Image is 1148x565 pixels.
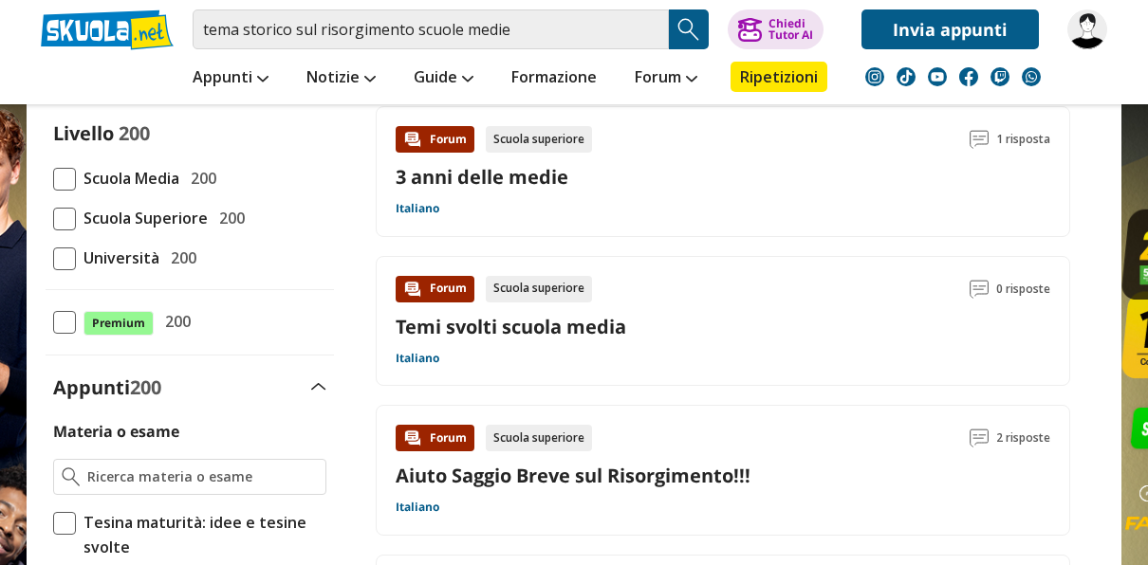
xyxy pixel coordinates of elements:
div: Forum [396,126,474,153]
span: Premium [83,311,154,336]
span: 200 [183,166,216,191]
label: Appunti [53,374,161,400]
img: Forum contenuto [403,428,422,447]
span: 200 [157,309,191,334]
a: Italiano [396,351,439,366]
img: teorotella [1067,9,1107,49]
div: Chiedi Tutor AI [768,18,813,41]
span: 2 risposte [996,425,1050,451]
img: Commenti lettura [970,130,989,149]
span: 1 risposta [996,126,1050,153]
div: Scuola superiore [486,425,592,451]
span: Tesina maturità: idee e tesine svolte [76,510,326,559]
img: Forum contenuto [403,130,422,149]
button: ChiediTutor AI [728,9,824,49]
div: Forum [396,425,474,451]
span: Università [76,246,159,270]
a: Ripetizioni [731,62,827,92]
input: Ricerca materia o esame [87,467,318,486]
a: Appunti [188,62,273,96]
div: Forum [396,276,474,302]
span: 200 [163,246,196,270]
span: Scuola Superiore [76,206,208,230]
a: Temi svolti scuola media [396,314,626,339]
img: Commenti lettura [970,428,989,447]
a: Guide [409,62,478,96]
img: instagram [865,67,884,86]
img: twitch [991,67,1009,86]
a: Forum [630,62,702,96]
span: Scuola Media [76,166,179,191]
img: youtube [928,67,947,86]
button: Search Button [669,9,709,49]
a: Invia appunti [861,9,1039,49]
img: Forum contenuto [403,280,422,299]
label: Materia o esame [53,421,179,442]
a: Formazione [507,62,602,96]
img: Cerca appunti, riassunti o versioni [675,15,703,44]
span: 0 risposte [996,276,1050,302]
img: WhatsApp [1022,67,1041,86]
img: Commenti lettura [970,280,989,299]
a: Italiano [396,500,439,515]
img: facebook [959,67,978,86]
img: tiktok [897,67,916,86]
a: Notizie [302,62,380,96]
img: Ricerca materia o esame [62,467,80,486]
span: 200 [130,374,161,400]
a: 3 anni delle medie [396,164,568,190]
div: Scuola superiore [486,276,592,302]
label: Livello [53,120,114,146]
a: Aiuto Saggio Breve sul Risorgimento!!! [396,463,750,488]
span: 200 [119,120,150,146]
a: Italiano [396,201,439,216]
input: Cerca appunti, riassunti o versioni [193,9,669,49]
div: Scuola superiore [486,126,592,153]
img: Apri e chiudi sezione [311,383,326,391]
span: 200 [212,206,245,230]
